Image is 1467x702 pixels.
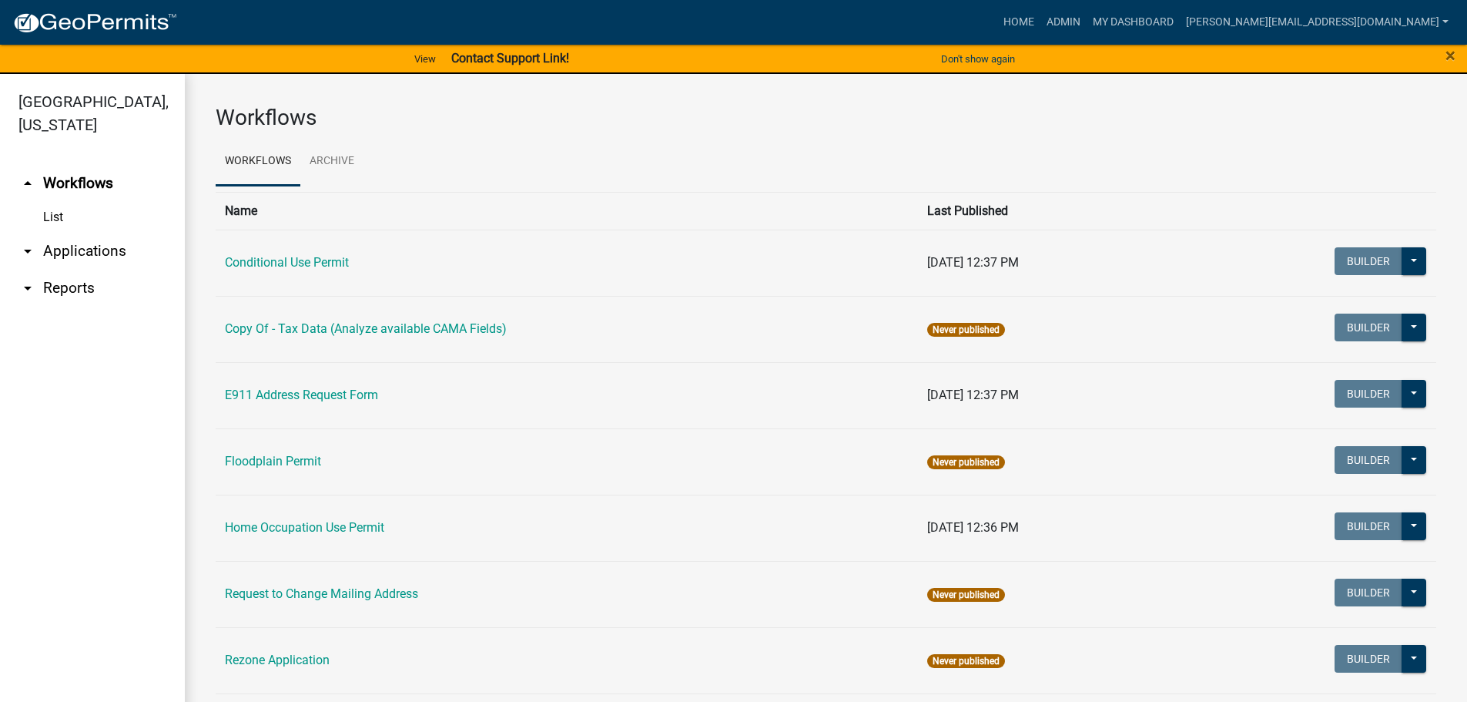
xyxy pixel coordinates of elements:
button: Builder [1335,446,1402,474]
button: Don't show again [935,46,1021,72]
a: Conditional Use Permit [225,255,349,270]
strong: Contact Support Link! [451,51,569,65]
button: Builder [1335,247,1402,275]
i: arrow_drop_down [18,242,37,260]
span: Never published [927,455,1005,469]
span: [DATE] 12:37 PM [927,255,1019,270]
a: Workflows [216,137,300,186]
span: [DATE] 12:36 PM [927,520,1019,535]
h3: Workflows [216,105,1436,131]
a: [PERSON_NAME][EMAIL_ADDRESS][DOMAIN_NAME] [1180,8,1455,37]
button: Builder [1335,380,1402,408]
a: Archive [300,137,363,186]
button: Builder [1335,645,1402,673]
a: Request to Change Mailing Address [225,586,418,601]
span: Never published [927,323,1005,337]
a: Rezone Application [225,653,330,667]
a: Admin [1040,8,1087,37]
i: arrow_drop_down [18,279,37,297]
span: Never published [927,654,1005,668]
button: Builder [1335,512,1402,540]
button: Builder [1335,314,1402,341]
span: Never published [927,588,1005,602]
a: Home Occupation Use Permit [225,520,384,535]
a: Home [997,8,1040,37]
a: Floodplain Permit [225,454,321,469]
th: Name [216,192,918,230]
span: [DATE] 12:37 PM [927,388,1019,402]
a: View [408,46,442,72]
button: Close [1445,46,1455,65]
a: My Dashboard [1087,8,1180,37]
span: × [1445,45,1455,66]
th: Last Published [918,192,1175,230]
button: Builder [1335,579,1402,606]
a: Copy Of - Tax Data (Analyze available CAMA Fields) [225,321,507,336]
a: E911 Address Request Form [225,388,378,402]
i: arrow_drop_up [18,174,37,193]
